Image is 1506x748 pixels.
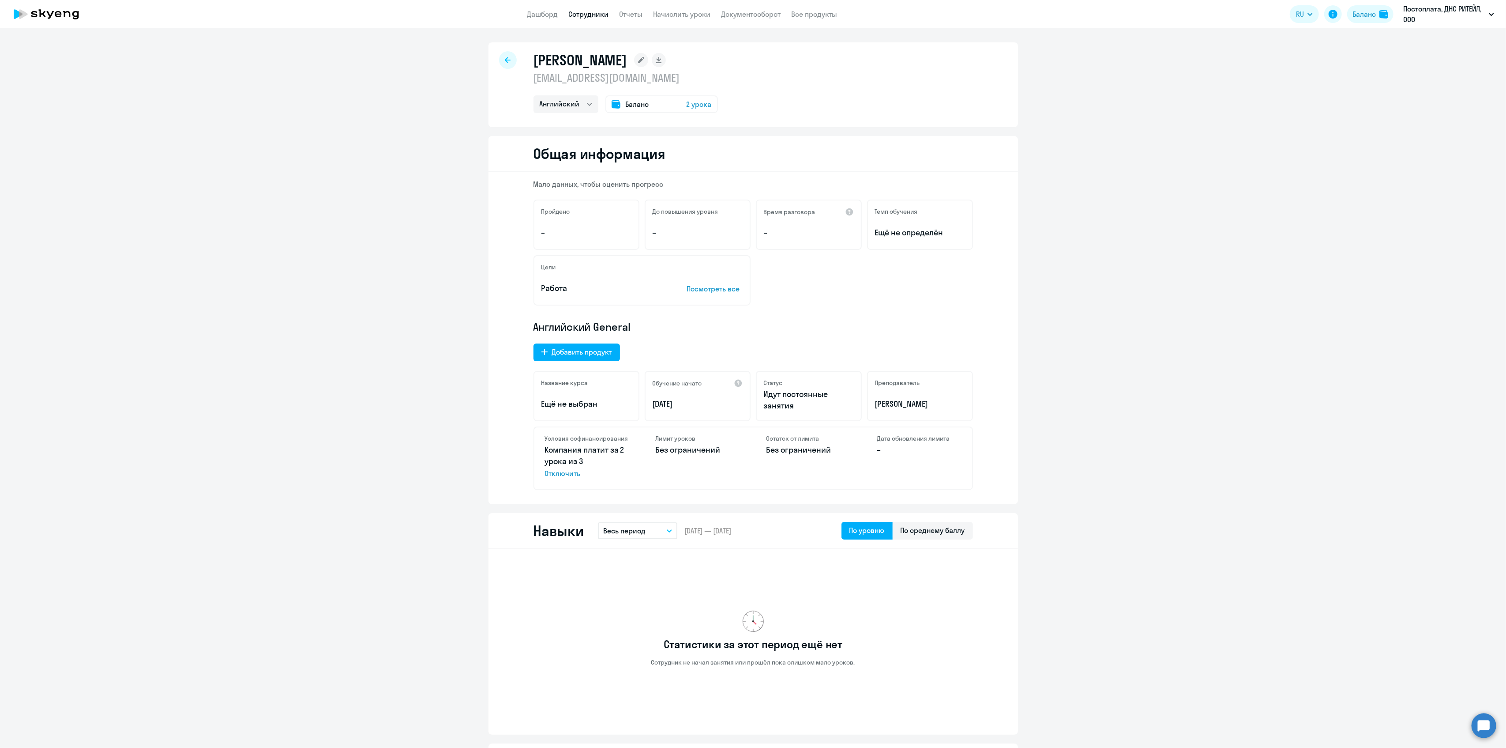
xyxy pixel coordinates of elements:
[533,71,718,85] p: [EMAIL_ADDRESS][DOMAIN_NAME]
[849,525,885,536] div: По уровню
[533,51,627,69] h1: [PERSON_NAME]
[545,444,629,479] p: Компания платит за 2 урока из 3
[545,468,629,479] span: Отключить
[533,522,584,540] h2: Навыки
[1296,9,1304,19] span: RU
[545,434,629,442] h4: Условия софинансирования
[1347,5,1393,23] button: Балансbalance
[653,10,711,19] a: Начислить уроки
[552,347,612,357] div: Добавить продукт
[626,99,649,110] span: Баланс
[766,444,851,456] p: Без ограничений
[653,398,743,410] p: [DATE]
[656,434,740,442] h4: Лимит уроков
[687,283,743,294] p: Посмотреть все
[721,10,781,19] a: Документооборот
[664,637,842,651] h3: Статистики за этот период ещё нет
[1290,5,1319,23] button: RU
[533,320,631,334] span: Английский General
[766,434,851,442] h4: Остаток от лимита
[541,379,588,387] h5: Название курса
[875,227,965,238] span: Ещё не определён
[653,208,718,215] h5: До повышения уровня
[901,525,965,536] div: По среднему баллу
[533,179,973,189] p: Мало данных, чтобы оценить прогресс
[875,208,918,215] h5: Темп обучения
[653,379,702,387] h5: Обучение начато
[541,208,570,215] h5: Пройдено
[533,145,665,162] h2: Общая информация
[541,263,556,271] h5: Цели
[651,658,855,666] p: Сотрудник не начал занятия или прошёл пока слишком мало уроков.
[569,10,609,19] a: Сотрудники
[541,227,631,238] p: –
[1352,9,1376,19] div: Баланс
[533,344,620,361] button: Добавить продукт
[620,10,643,19] a: Отчеты
[875,398,965,410] p: [PERSON_NAME]
[598,522,677,539] button: Весь период
[541,283,660,294] p: Работа
[653,227,743,238] p: –
[603,525,646,536] p: Весь период
[684,526,731,536] span: [DATE] — [DATE]
[743,611,764,632] img: no-data
[764,389,854,412] p: Идут постоянные занятия
[687,99,712,110] span: 2 урока
[877,444,961,456] p: –
[764,379,783,387] h5: Статус
[792,10,838,19] a: Все продукты
[875,379,920,387] h5: Преподаватель
[1379,10,1388,19] img: balance
[527,10,558,19] a: Дашборд
[764,227,854,238] p: –
[877,434,961,442] h4: Дата обновления лимита
[541,398,631,410] p: Ещё не выбран
[1403,4,1485,25] p: Постоплата, ДНС РИТЕЙЛ, ООО
[764,208,815,216] h5: Время разговора
[1399,4,1498,25] button: Постоплата, ДНС РИТЕЙЛ, ООО
[656,444,740,456] p: Без ограничений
